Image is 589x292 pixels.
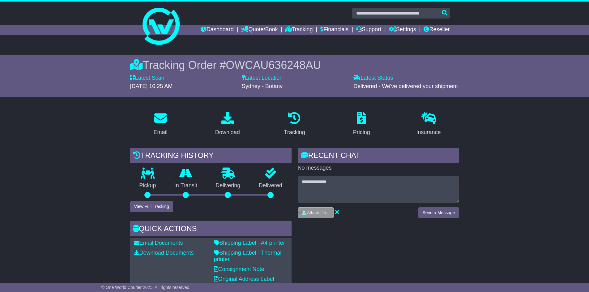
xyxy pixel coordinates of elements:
a: Download Documents [134,250,194,256]
div: Quick Actions [130,221,292,238]
a: Pricing [349,110,374,139]
a: Support [356,25,381,35]
div: Insurance [416,128,441,137]
div: Pricing [353,128,370,137]
button: Send a Message [418,207,459,218]
label: Latest Scan [130,75,164,82]
a: Dashboard [201,25,234,35]
p: No messages [298,165,459,171]
div: Tracking Order # [130,58,459,72]
span: OWCAU636248AU [226,59,321,71]
div: Tracking history [130,148,292,165]
span: © One World Courier 2025. All rights reserved. [101,285,191,290]
a: Shipping Label - Thermal printer [214,250,282,263]
div: Download [215,128,240,137]
span: Sydney - Botany [242,83,283,89]
label: Latest Status [353,75,393,82]
button: View Full Tracking [130,201,173,212]
label: Latest Location [242,75,283,82]
div: Tracking [284,128,305,137]
a: Reseller [424,25,450,35]
a: Email Documents [134,240,183,246]
p: Delivering [207,182,250,189]
a: Email [149,110,171,139]
a: Tracking [280,110,309,139]
p: Delivered [250,182,292,189]
a: Consignment Note [214,266,264,272]
span: [DATE] 10:25 AM [130,83,173,89]
div: RECENT CHAT [298,148,459,165]
div: Email [153,128,167,137]
span: Delivered - We've delivered your shipment [353,83,458,89]
a: Settings [389,25,416,35]
a: Shipping Label - A4 printer [214,240,285,246]
p: In Transit [165,182,207,189]
a: Download [211,110,244,139]
a: Original Address Label [214,276,274,282]
a: Quote/Book [241,25,278,35]
a: Insurance [412,110,445,139]
p: Pickup [130,182,165,189]
a: Tracking [285,25,313,35]
a: Financials [320,25,348,35]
